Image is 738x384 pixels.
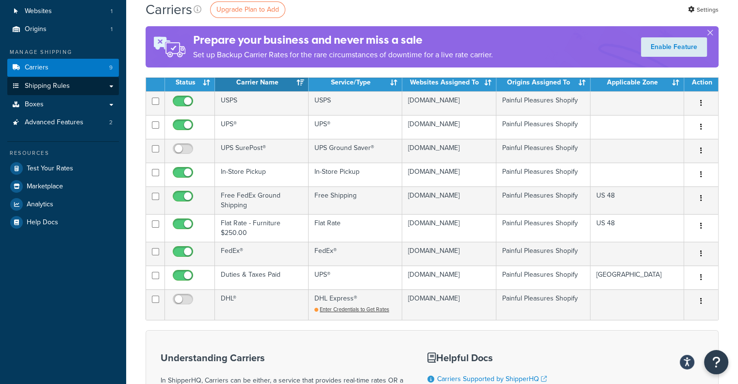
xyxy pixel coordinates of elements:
[402,163,496,186] td: [DOMAIN_NAME]
[496,214,590,242] td: Painful Pleasures Shopify
[215,115,309,139] td: UPS®
[309,242,402,266] td: FedEx®
[193,32,493,48] h4: Prepare your business and never miss a sale
[161,352,403,363] h3: Understanding Carriers
[7,149,119,157] div: Resources
[27,165,73,173] span: Test Your Rates
[590,214,684,242] td: US 48
[27,218,58,227] span: Help Docs
[496,115,590,139] td: Painful Pleasures Shopify
[7,196,119,213] a: Analytics
[402,115,496,139] td: [DOMAIN_NAME]
[215,186,309,214] td: Free FedEx Ground Shipping
[7,214,119,231] a: Help Docs
[7,77,119,95] a: Shipping Rules
[427,352,554,363] h3: Helpful Docs
[7,160,119,177] a: Test Your Rates
[496,289,590,320] td: Painful Pleasures Shopify
[688,3,719,17] a: Settings
[309,74,402,91] th: Service/Type: activate to sort column ascending
[590,266,684,289] td: [GEOGRAPHIC_DATA]
[496,186,590,214] td: Painful Pleasures Shopify
[165,74,215,91] th: Status: activate to sort column ascending
[193,48,493,62] p: Set up Backup Carrier Rates for the rare circumstances of downtime for a live rate carrier.
[25,64,49,72] span: Carriers
[27,200,53,209] span: Analytics
[309,91,402,115] td: USPS
[215,139,309,163] td: UPS SurePost®
[402,91,496,115] td: [DOMAIN_NAME]
[111,25,113,33] span: 1
[215,74,309,91] th: Carrier Name: activate to sort column ascending
[402,242,496,266] td: [DOMAIN_NAME]
[402,74,496,91] th: Websites Assigned To: activate to sort column ascending
[25,82,70,90] span: Shipping Rules
[402,289,496,320] td: [DOMAIN_NAME]
[25,118,83,127] span: Advanced Features
[7,59,119,77] li: Carriers
[641,37,707,57] a: Enable Feature
[111,7,113,16] span: 1
[25,7,52,16] span: Websites
[215,163,309,186] td: In-Store Pickup
[309,186,402,214] td: Free Shipping
[7,20,119,38] a: Origins 1
[496,91,590,115] td: Painful Pleasures Shopify
[309,139,402,163] td: UPS Ground Saver®
[496,139,590,163] td: Painful Pleasures Shopify
[402,139,496,163] td: [DOMAIN_NAME]
[402,214,496,242] td: [DOMAIN_NAME]
[7,2,119,20] a: Websites 1
[590,186,684,214] td: US 48
[309,266,402,289] td: UPS®
[27,183,63,191] span: Marketplace
[496,74,590,91] th: Origins Assigned To: activate to sort column ascending
[496,266,590,289] td: Painful Pleasures Shopify
[146,26,193,67] img: ad-rules-rateshop-fe6ec290ccb7230408bd80ed9643f0289d75e0ffd9eb532fc0e269fcd187b520.png
[437,374,547,384] a: Carriers Supported by ShipperHQ
[7,48,119,56] div: Manage Shipping
[7,2,119,20] li: Websites
[704,350,728,374] button: Open Resource Center
[215,242,309,266] td: FedEx®
[7,20,119,38] li: Origins
[109,64,113,72] span: 9
[25,100,44,109] span: Boxes
[309,214,402,242] td: Flat Rate
[215,266,309,289] td: Duties & Taxes Paid
[216,4,279,15] span: Upgrade Plan to Add
[7,96,119,114] a: Boxes
[109,118,113,127] span: 2
[7,114,119,132] a: Advanced Features 2
[210,1,285,18] a: Upgrade Plan to Add
[402,186,496,214] td: [DOMAIN_NAME]
[7,114,119,132] li: Advanced Features
[309,163,402,186] td: In-Store Pickup
[309,115,402,139] td: UPS®
[7,178,119,195] a: Marketplace
[215,214,309,242] td: Flat Rate - Furniture $250.00
[215,289,309,320] td: DHL®
[402,266,496,289] td: [DOMAIN_NAME]
[314,305,389,313] a: Enter Credentials to Get Rates
[320,305,389,313] span: Enter Credentials to Get Rates
[496,242,590,266] td: Painful Pleasures Shopify
[215,91,309,115] td: USPS
[496,163,590,186] td: Painful Pleasures Shopify
[25,25,47,33] span: Origins
[309,289,402,320] td: DHL Express®
[590,74,684,91] th: Applicable Zone: activate to sort column ascending
[7,59,119,77] a: Carriers 9
[684,74,718,91] th: Action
